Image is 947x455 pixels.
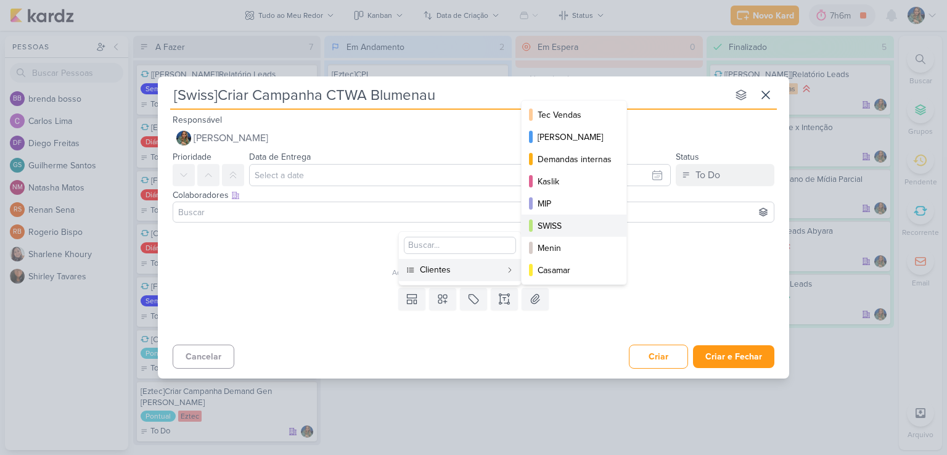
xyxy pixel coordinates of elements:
[173,127,774,149] button: [PERSON_NAME]
[693,345,774,368] button: Criar e Fechar
[538,109,612,121] div: Tec Vendas
[538,153,612,166] div: Demandas internas
[522,148,626,170] button: Demandas internas
[629,345,688,369] button: Criar
[173,152,211,162] label: Prioridade
[538,197,612,210] div: MIP
[522,126,626,148] button: [PERSON_NAME]
[249,164,671,186] input: Select a date
[522,215,626,237] button: SWISS
[173,267,782,278] div: Adicione um item abaixo ou selecione um template
[176,205,771,219] input: Buscar
[170,84,728,106] input: Kard Sem Título
[173,189,774,202] div: Colaboradores
[173,252,782,267] div: Esse kard não possui nenhum item
[538,219,612,232] div: SWISS
[522,104,626,126] button: Tec Vendas
[399,259,521,281] button: Clientes
[522,170,626,192] button: Kaslik
[173,345,234,369] button: Cancelar
[538,242,612,255] div: Menin
[404,237,516,254] input: Buscar...
[522,192,626,215] button: MIP
[522,237,626,259] button: Menin
[173,115,222,125] label: Responsável
[249,152,311,162] label: Data de Entrega
[420,263,501,276] div: Clientes
[695,168,720,182] div: To Do
[194,131,268,146] span: [PERSON_NAME]
[538,175,612,188] div: Kaslik
[522,259,626,281] button: Casamar
[676,152,699,162] label: Status
[176,131,191,146] img: Isabella Gutierres
[538,264,612,277] div: Casamar
[538,131,612,144] div: [PERSON_NAME]
[676,164,774,186] button: To Do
